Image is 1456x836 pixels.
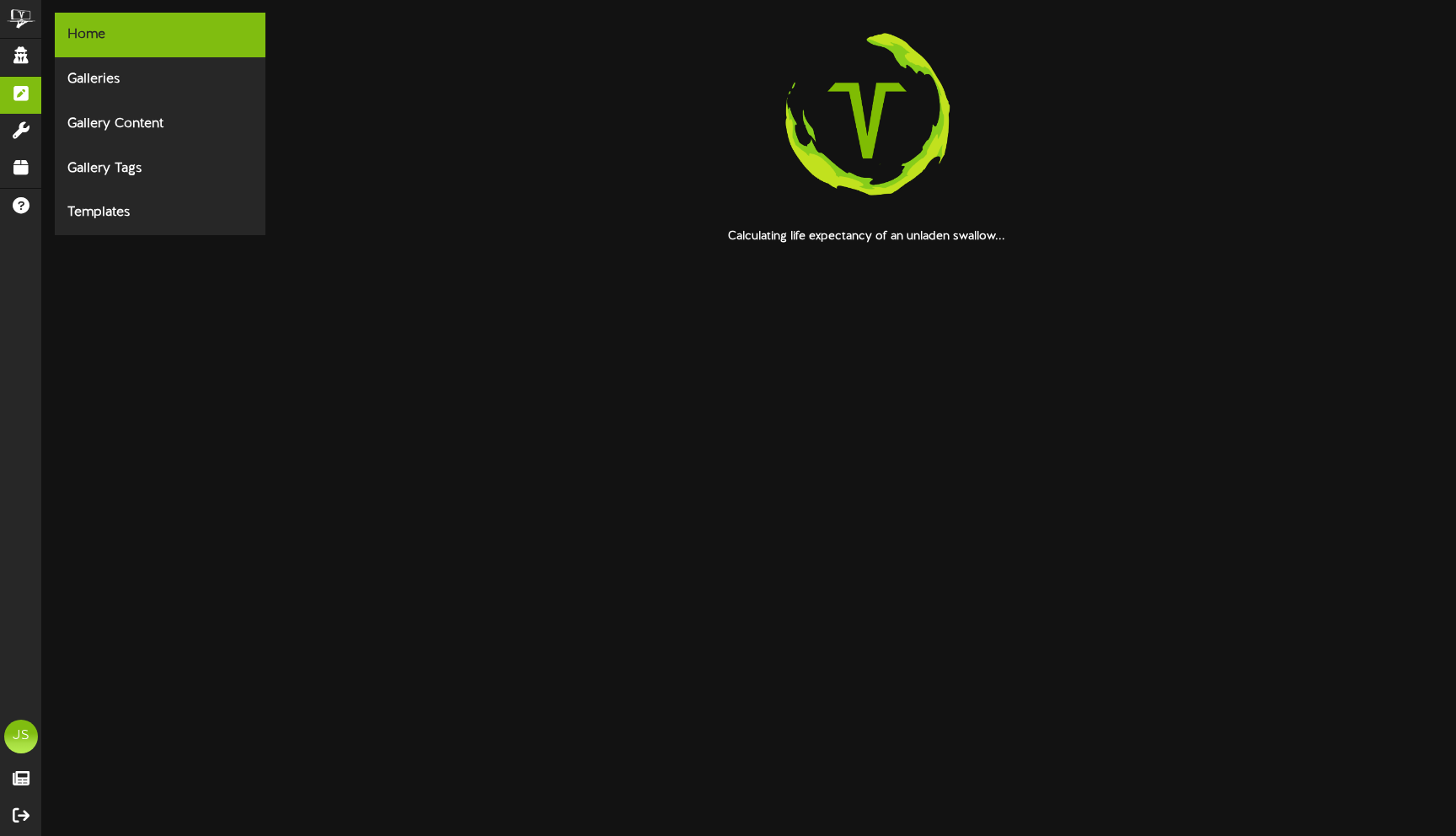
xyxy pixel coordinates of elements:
div: Home [55,13,265,57]
div: Galleries [55,57,265,102]
div: JS [4,720,38,753]
div: Gallery Tags [55,147,265,191]
strong: Calculating life expectancy of an unladen swallow... [728,230,1005,243]
div: Gallery Content [55,102,265,147]
div: Templates [55,190,265,235]
img: loading-spinner-3.png [759,13,975,228]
